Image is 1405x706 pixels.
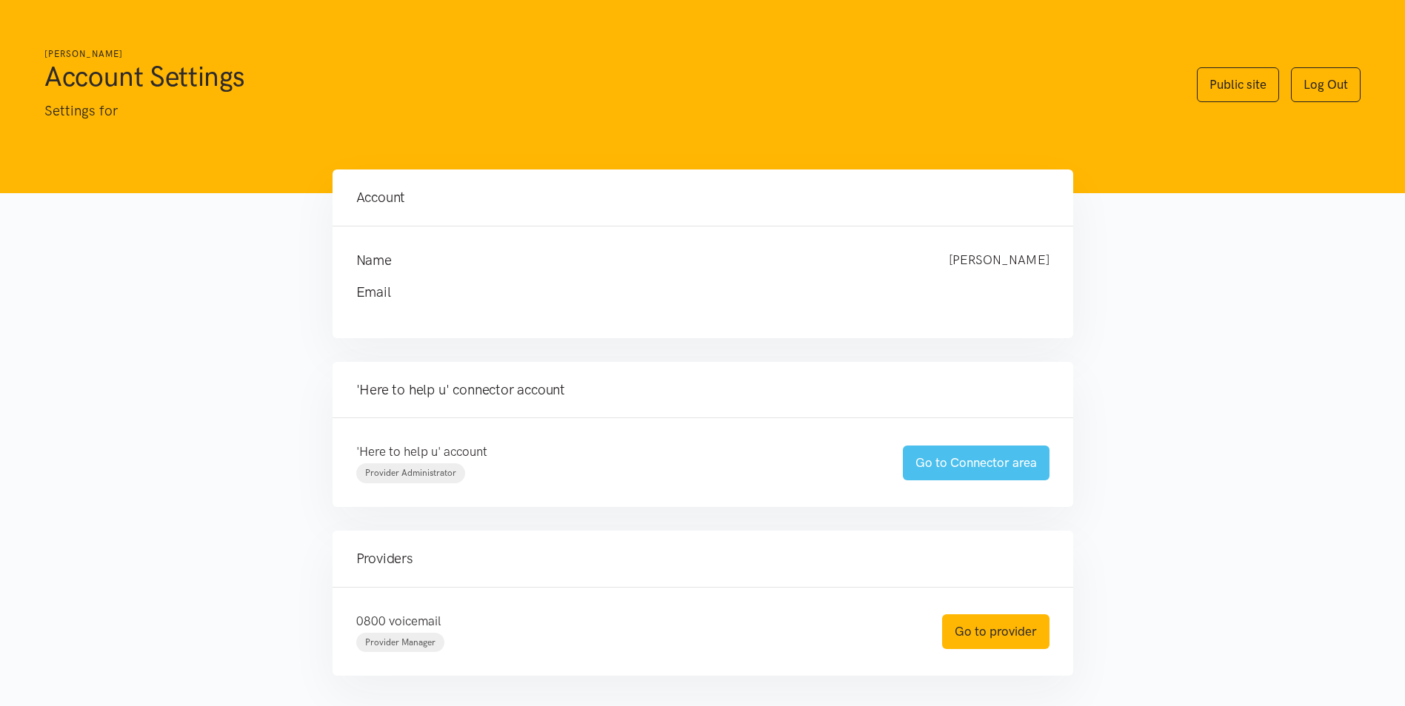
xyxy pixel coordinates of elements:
a: Public site [1197,67,1279,102]
p: 'Here to help u' account [356,442,873,462]
h4: Email [356,282,1020,303]
a: Go to Connector area [903,446,1049,480]
h4: 'Here to help u' connector account [356,380,1049,400]
h1: Account Settings [44,58,1167,94]
h6: [PERSON_NAME] [44,47,1167,61]
h4: Account [356,187,1049,208]
span: Provider Administrator [365,468,456,478]
a: Log Out [1291,67,1361,102]
a: Go to provider [942,614,1049,649]
span: Provider Manager [365,637,435,648]
h4: Providers [356,548,1049,569]
p: 0800 voicemail [356,611,912,631]
h4: Name [356,250,919,271]
p: Settings for [44,100,1167,122]
div: [PERSON_NAME] [934,250,1064,271]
